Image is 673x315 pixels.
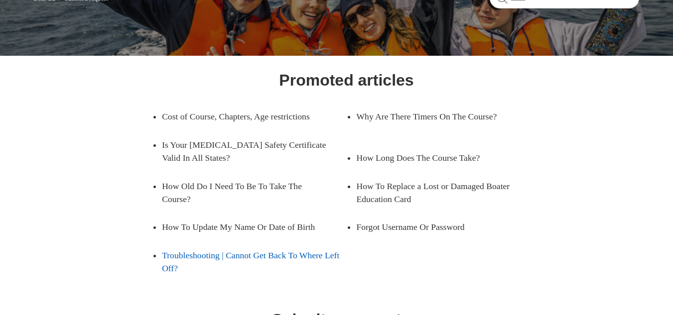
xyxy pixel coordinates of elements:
[162,172,331,213] a: How Old Do I Need To Be To Take The Course?
[162,131,346,172] a: Is Your [MEDICAL_DATA] Safety Certificate Valid In All States?
[356,213,526,241] a: Forgot Username Or Password
[356,103,526,130] a: Why Are There Timers On The Course?
[279,68,413,92] h1: Promoted articles
[356,172,540,213] a: How To Replace a Lost or Damaged Boater Education Card
[162,103,331,130] a: Cost of Course, Chapters, Age restrictions
[162,213,331,241] a: How To Update My Name Or Date of Birth
[162,241,346,283] a: Troubleshooting | Cannot Get Back To Where Left Off?
[356,144,526,172] a: How Long Does The Course Take?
